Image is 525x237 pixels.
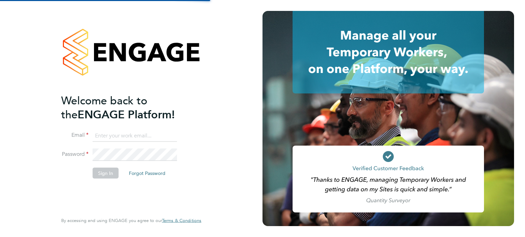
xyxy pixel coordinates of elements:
[61,94,147,121] span: Welcome back to the
[162,218,201,223] a: Terms & Conditions
[123,168,171,179] button: Forgot Password
[61,218,201,223] span: By accessing and using ENGAGE you agree to our
[93,130,177,142] input: Enter your work email...
[61,93,194,121] h2: ENGAGE Platform!
[61,151,89,158] label: Password
[93,168,119,179] button: Sign In
[61,132,89,139] label: Email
